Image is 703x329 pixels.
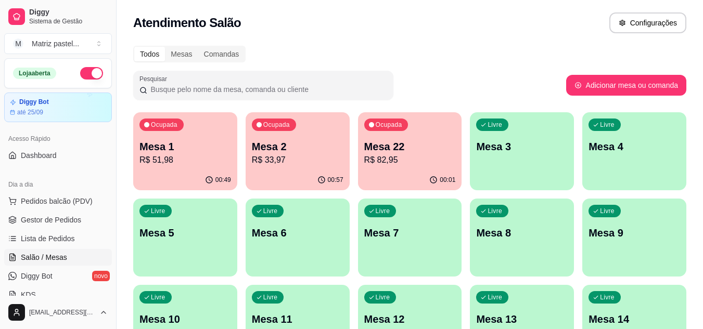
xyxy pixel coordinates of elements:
button: OcupadaMesa 22R$ 82,9500:01 [358,112,462,190]
span: Sistema de Gestão [29,17,108,25]
span: Dashboard [21,150,57,161]
p: Livre [151,293,165,301]
span: Diggy [29,8,108,17]
button: LivreMesa 6 [246,199,350,277]
button: Configurações [609,12,686,33]
article: até 25/09 [17,108,43,116]
p: Mesa 10 [139,312,231,326]
p: Mesa 4 [589,139,680,154]
p: Mesa 3 [476,139,568,154]
div: Loja aberta [13,68,56,79]
button: LivreMesa 8 [470,199,574,277]
a: Lista de Pedidos [4,230,112,247]
p: Livre [488,121,502,129]
p: Livre [600,121,615,129]
span: [EMAIL_ADDRESS][DOMAIN_NAME] [29,308,95,317]
label: Pesquisar [139,74,171,83]
p: Ocupada [151,121,177,129]
p: R$ 82,95 [364,154,456,166]
div: Dia a dia [4,176,112,193]
p: Mesa 2 [252,139,343,154]
input: Pesquisar [147,84,387,95]
p: Mesa 13 [476,312,568,326]
p: Livre [600,293,615,301]
div: Comandas [198,47,245,61]
p: R$ 51,98 [139,154,231,166]
button: LivreMesa 7 [358,199,462,277]
div: Todos [134,47,165,61]
span: KDS [21,289,36,300]
p: Mesa 11 [252,312,343,326]
div: Mesas [165,47,198,61]
p: Livre [151,207,165,215]
span: Diggy Bot [21,271,53,281]
div: Matriz pastel ... [32,38,79,49]
p: Livre [263,207,278,215]
button: OcupadaMesa 1R$ 51,9800:49 [133,112,237,190]
p: 00:57 [328,176,343,184]
span: Salão / Mesas [21,252,67,262]
a: Diggy Botaté 25/09 [4,93,112,122]
button: OcupadaMesa 2R$ 33,9700:57 [246,112,350,190]
button: Select a team [4,33,112,54]
a: Gestor de Pedidos [4,212,112,228]
button: Pedidos balcão (PDV) [4,193,112,209]
span: Gestor de Pedidos [21,215,81,225]
button: Adicionar mesa ou comanda [566,75,686,96]
p: Ocupada [263,121,290,129]
p: Mesa 22 [364,139,456,154]
button: [EMAIL_ADDRESS][DOMAIN_NAME] [4,300,112,325]
p: Mesa 5 [139,226,231,240]
button: LivreMesa 3 [470,112,574,190]
button: LivreMesa 5 [133,199,237,277]
p: Mesa 12 [364,312,456,326]
p: Livre [263,293,278,301]
p: Livre [488,293,502,301]
p: Livre [600,207,615,215]
p: Mesa 9 [589,226,680,240]
button: LivreMesa 9 [582,199,686,277]
p: R$ 33,97 [252,154,343,166]
p: 00:49 [215,176,231,184]
article: Diggy Bot [19,98,49,106]
p: Mesa 7 [364,226,456,240]
p: 00:01 [440,176,455,184]
a: DiggySistema de Gestão [4,4,112,29]
div: Acesso Rápido [4,130,112,147]
p: Mesa 1 [139,139,231,154]
p: Mesa 8 [476,226,568,240]
p: Livre [376,293,390,301]
span: Pedidos balcão (PDV) [21,196,93,206]
span: M [13,38,23,49]
a: Salão / Mesas [4,249,112,266]
button: Alterar Status [80,67,103,80]
p: Mesa 6 [252,226,343,240]
h2: Atendimento Salão [133,15,241,31]
a: Diggy Botnovo [4,268,112,284]
a: KDS [4,286,112,303]
p: Livre [376,207,390,215]
span: Lista de Pedidos [21,233,75,244]
a: Dashboard [4,147,112,164]
p: Ocupada [376,121,402,129]
p: Mesa 14 [589,312,680,326]
p: Livre [488,207,502,215]
button: LivreMesa 4 [582,112,686,190]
